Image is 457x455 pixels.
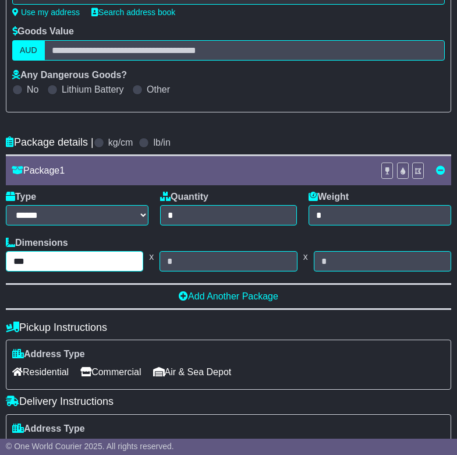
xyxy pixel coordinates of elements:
[6,396,451,408] h4: Delivery Instructions
[12,69,127,80] label: Any Dangerous Goods?
[153,363,232,381] span: Air & Sea Depot
[436,165,445,175] a: Remove this item
[108,137,133,148] label: kg/cm
[6,165,375,176] div: Package
[147,84,170,95] label: Other
[6,136,94,149] h4: Package details |
[153,437,232,455] span: Air & Sea Depot
[80,363,141,381] span: Commercial
[12,8,80,17] a: Use my address
[27,84,38,95] label: No
[179,291,278,301] a: Add Another Package
[91,8,175,17] a: Search address book
[12,423,85,434] label: Address Type
[6,442,174,451] span: © One World Courier 2025. All rights reserved.
[12,40,45,61] label: AUD
[12,348,85,359] label: Address Type
[143,251,160,262] span: x
[6,237,68,248] label: Dimensions
[62,84,124,95] label: Lithium Battery
[12,437,69,455] span: Residential
[12,363,69,381] span: Residential
[59,165,65,175] span: 1
[80,437,141,455] span: Commercial
[12,26,74,37] label: Goods Value
[309,191,349,202] label: Weight
[160,191,208,202] label: Quantity
[297,251,314,262] span: x
[153,137,170,148] label: lb/in
[6,322,451,334] h4: Pickup Instructions
[6,191,36,202] label: Type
